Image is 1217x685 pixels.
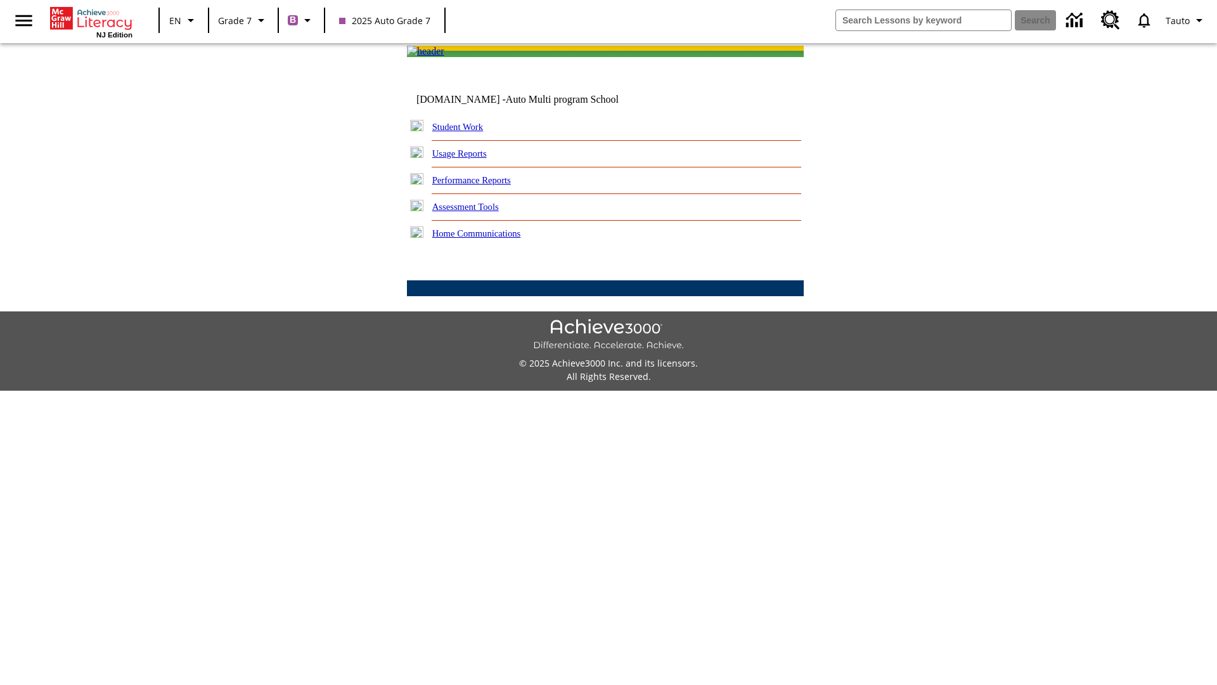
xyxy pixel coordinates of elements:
a: Performance Reports [432,175,511,185]
img: plus.gif [410,120,423,131]
a: Student Work [432,122,483,132]
a: Resource Center, Will open in new tab [1093,3,1128,37]
a: Usage Reports [432,148,487,159]
input: search field [836,10,1011,30]
img: Achieve3000 Differentiate Accelerate Achieve [533,319,684,351]
button: Boost Class color is purple. Change class color [283,9,320,32]
a: Assessment Tools [432,202,499,212]
button: Language: EN, Select a language [164,9,204,32]
button: Open side menu [5,2,42,39]
div: Home [50,4,132,39]
span: NJ Edition [96,31,132,39]
button: Profile/Settings [1161,9,1212,32]
img: plus.gif [410,173,423,185]
span: 2025 Auto Grade 7 [339,14,430,27]
a: Notifications [1128,4,1161,37]
nobr: Auto Multi program School [506,94,619,105]
img: plus.gif [410,200,423,211]
a: Home Communications [432,228,521,238]
span: Tauto [1166,14,1190,27]
td: [DOMAIN_NAME] - [416,94,650,105]
button: Grade: Grade 7, Select a grade [213,9,274,32]
img: plus.gif [410,147,423,158]
span: B [290,12,296,28]
span: EN [169,14,181,27]
img: plus.gif [410,226,423,238]
img: header [407,46,444,57]
span: Grade 7 [218,14,252,27]
a: Data Center [1059,3,1093,38]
